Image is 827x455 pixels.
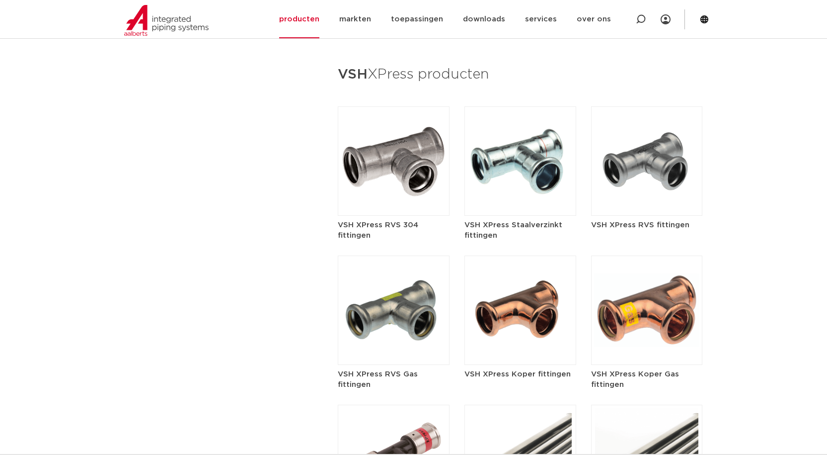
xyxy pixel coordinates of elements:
[338,369,450,390] h5: VSH XPress RVS Gas fittingen
[591,369,703,390] h5: VSH XPress Koper Gas fittingen
[464,220,576,241] h5: VSH XPress Staalverzinkt fittingen
[591,306,703,390] a: VSH XPress Koper Gas fittingen
[464,306,576,379] a: VSH XPress Koper fittingen
[338,306,450,390] a: VSH XPress RVS Gas fittingen
[338,68,368,82] strong: VSH
[464,369,576,379] h5: VSH XPress Koper fittingen
[338,63,703,87] h3: XPress producten
[591,157,703,230] a: VSH XPress RVS fittingen
[338,157,450,241] a: VSH XPress RVS 304 fittingen
[591,220,703,230] h5: VSH XPress RVS fittingen
[338,220,450,241] h5: VSH XPress RVS 304 fittingen
[464,157,576,241] a: VSH XPress Staalverzinkt fittingen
